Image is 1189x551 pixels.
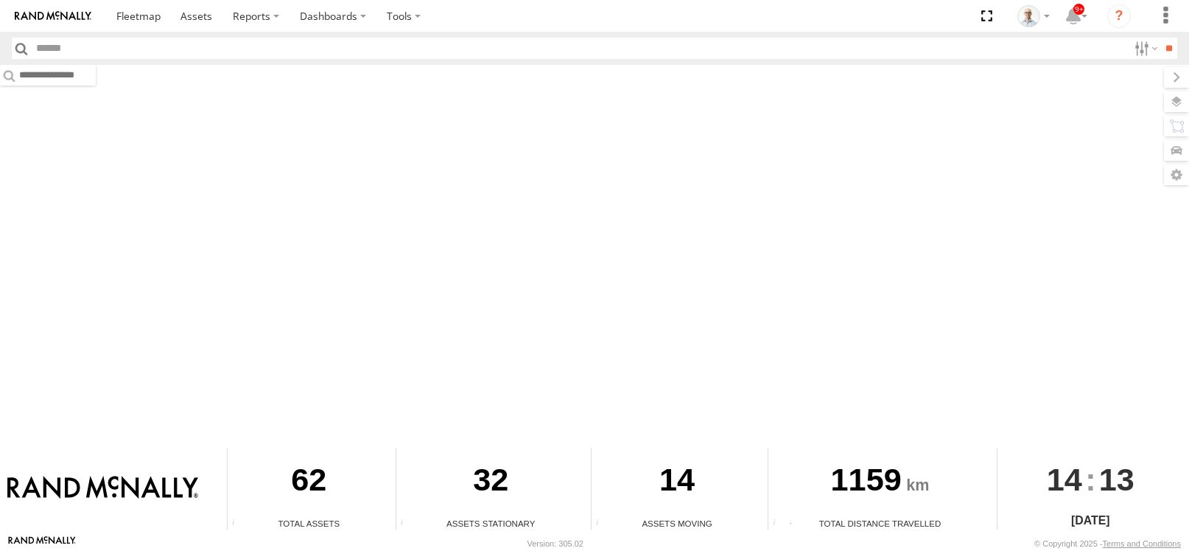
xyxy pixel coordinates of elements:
[997,512,1184,530] div: [DATE]
[592,519,614,530] div: Total number of assets current in transit.
[1047,448,1082,511] span: 14
[1103,539,1181,548] a: Terms and Conditions
[1012,5,1055,27] div: Kurt Byers
[768,519,790,530] div: Total distance travelled by all assets within specified date range and applied filters
[228,519,250,530] div: Total number of Enabled Assets
[527,539,583,548] div: Version: 305.02
[396,448,586,517] div: 32
[1129,38,1160,59] label: Search Filter Options
[228,448,390,517] div: 62
[592,517,762,530] div: Assets Moving
[1164,164,1189,185] label: Map Settings
[8,536,76,551] a: Visit our Website
[768,448,991,517] div: 1159
[228,517,390,530] div: Total Assets
[1034,539,1181,548] div: © Copyright 2025 -
[15,11,91,21] img: rand-logo.svg
[1107,4,1131,28] i: ?
[1099,448,1134,511] span: 13
[396,519,418,530] div: Total number of assets current stationary.
[768,517,991,530] div: Total Distance Travelled
[592,448,762,517] div: 14
[7,476,198,501] img: Rand McNally
[396,517,586,530] div: Assets Stationary
[997,448,1184,511] div: :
